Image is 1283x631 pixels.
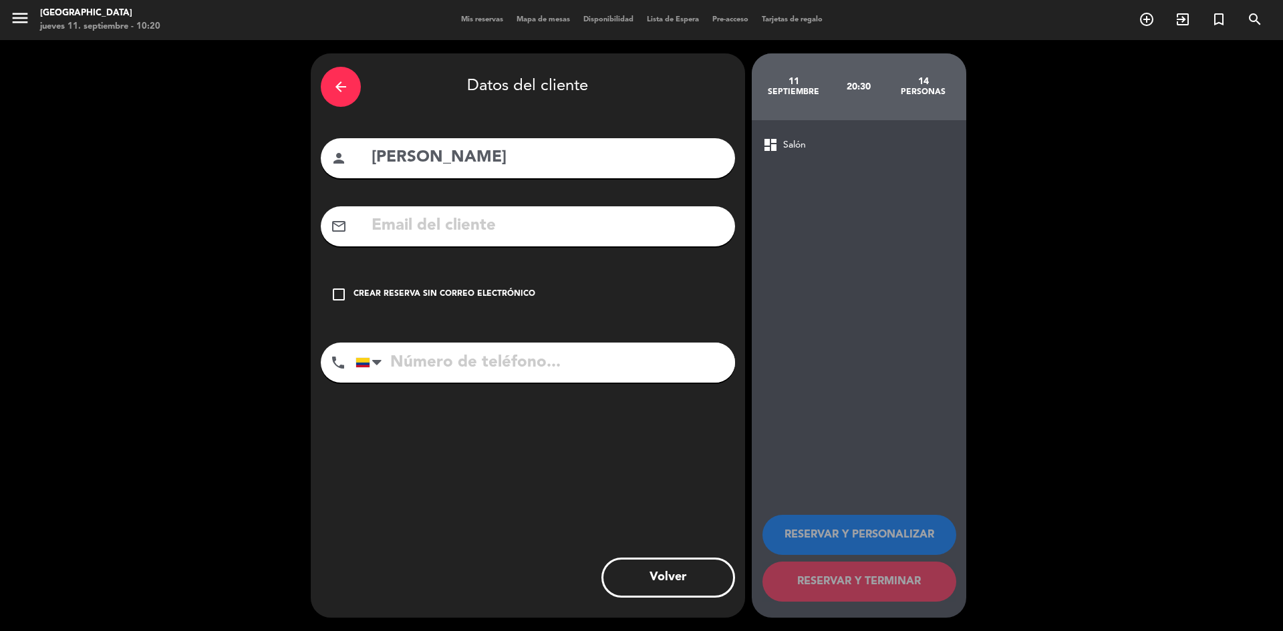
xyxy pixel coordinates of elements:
i: check_box_outline_blank [331,286,347,302]
input: Número de teléfono... [355,343,735,383]
div: jueves 11. septiembre - 10:20 [40,20,160,33]
i: mail_outline [331,218,347,234]
span: Disponibilidad [577,16,640,23]
button: Volver [601,558,735,598]
div: 20:30 [826,63,891,110]
span: Tarjetas de regalo [755,16,829,23]
input: Nombre del cliente [370,144,725,172]
i: exit_to_app [1175,11,1191,27]
input: Email del cliente [370,212,725,240]
i: add_circle_outline [1139,11,1155,27]
span: Mapa de mesas [510,16,577,23]
div: 14 [891,76,956,87]
i: phone [330,355,346,371]
span: Mis reservas [454,16,510,23]
div: septiembre [762,87,827,97]
div: [GEOGRAPHIC_DATA] [40,7,160,20]
div: Colombia: +57 [356,343,387,382]
div: 11 [762,76,827,87]
i: turned_in_not [1211,11,1227,27]
button: RESERVAR Y PERSONALIZAR [762,515,956,555]
span: dashboard [762,137,778,153]
div: Datos del cliente [321,63,735,110]
div: personas [891,87,956,97]
i: arrow_back [333,79,349,95]
i: search [1247,11,1263,27]
span: Pre-acceso [706,16,755,23]
i: person [331,150,347,166]
span: Lista de Espera [640,16,706,23]
div: Crear reserva sin correo electrónico [353,288,535,301]
i: menu [10,8,30,28]
span: Salón [783,138,806,153]
button: RESERVAR Y TERMINAR [762,562,956,602]
button: menu [10,8,30,33]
